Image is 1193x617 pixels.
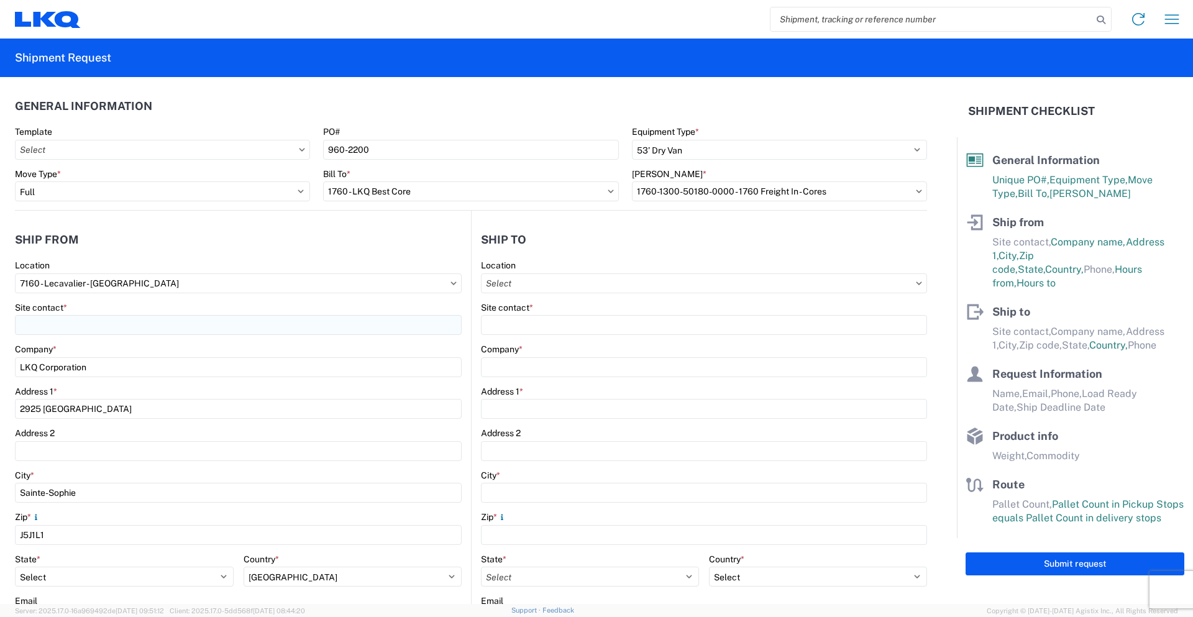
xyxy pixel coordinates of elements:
span: Country, [1045,263,1084,275]
label: Equipment Type [632,126,699,137]
input: Select [632,181,927,201]
label: Zip [481,511,507,523]
span: Email, [1022,388,1051,400]
span: Route [992,478,1025,491]
span: Company name, [1051,236,1126,248]
label: City [481,470,500,481]
label: State [481,554,506,565]
label: Site contact [15,302,67,313]
label: State [15,554,40,565]
label: Country [244,554,279,565]
label: Move Type [15,168,61,180]
label: Email [15,595,37,606]
h2: Ship from [15,234,79,246]
label: Site contact [481,302,533,313]
span: Copyright © [DATE]-[DATE] Agistix Inc., All Rights Reserved [987,605,1178,616]
span: Bill To, [1018,188,1049,199]
span: General Information [992,153,1100,167]
span: [DATE] 08:44:20 [253,607,305,615]
a: Feedback [542,606,574,614]
label: City [15,470,34,481]
span: City, [999,339,1019,351]
label: Address 1 [481,386,523,397]
span: State, [1018,263,1045,275]
span: Equipment Type, [1049,174,1128,186]
span: Site contact, [992,236,1051,248]
h2: Ship to [481,234,526,246]
span: Server: 2025.17.0-16a969492de [15,607,164,615]
span: Company name, [1051,326,1126,337]
label: Location [15,260,50,271]
span: Product info [992,429,1058,442]
span: Pallet Count, [992,498,1052,510]
span: [DATE] 09:51:12 [116,607,164,615]
span: Zip code, [1019,339,1062,351]
h2: General Information [15,100,152,112]
input: Select [15,273,462,293]
span: [PERSON_NAME] [1049,188,1131,199]
a: Support [511,606,542,614]
label: Address 2 [481,427,521,439]
span: Ship to [992,305,1030,318]
label: Company [481,344,523,355]
span: Phone [1128,339,1156,351]
span: Name, [992,388,1022,400]
label: Address 1 [15,386,57,397]
label: Bill To [323,168,350,180]
span: Country, [1089,339,1128,351]
label: Location [481,260,516,271]
span: State, [1062,339,1089,351]
h2: Shipment Checklist [968,104,1095,119]
input: Shipment, tracking or reference number [770,7,1092,31]
label: Template [15,126,52,137]
label: Address 2 [15,427,55,439]
label: [PERSON_NAME] [632,168,706,180]
span: Phone, [1084,263,1115,275]
span: Commodity [1026,450,1080,462]
span: City, [999,250,1019,262]
label: Zip [15,511,41,523]
span: Phone, [1051,388,1082,400]
span: Site contact, [992,326,1051,337]
h2: Shipment Request [15,50,111,65]
input: Select [15,140,310,160]
label: Email [481,595,503,606]
label: PO# [323,126,340,137]
span: Unique PO#, [992,174,1049,186]
span: Request Information [992,367,1102,380]
span: Hours to [1017,277,1056,289]
span: Ship from [992,216,1044,229]
button: Submit request [966,552,1184,575]
span: Ship Deadline Date [1017,401,1105,413]
label: Company [15,344,57,355]
span: Pallet Count in Pickup Stops equals Pallet Count in delivery stops [992,498,1184,524]
span: Weight, [992,450,1026,462]
label: Country [709,554,744,565]
input: Select [481,273,927,293]
input: Select [323,181,618,201]
span: Client: 2025.17.0-5dd568f [170,607,305,615]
